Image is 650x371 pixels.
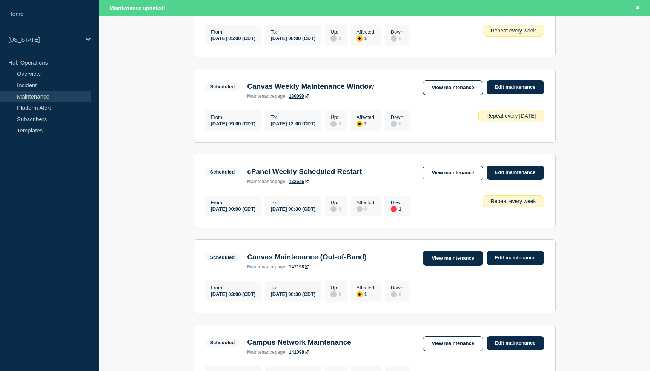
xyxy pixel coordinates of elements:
a: Edit maintenance [487,166,544,180]
div: 0 [391,35,405,42]
div: affected [357,291,363,297]
p: Down : [391,114,405,120]
div: [DATE] 08:00 (CDT) [270,35,315,41]
div: Scheduled [210,340,235,345]
div: 0 [330,205,341,212]
div: Scheduled [210,169,235,175]
a: 141098 [289,349,309,355]
p: From : [211,29,256,35]
div: 1 [357,291,376,297]
h3: cPanel Weekly Scheduled Restart [247,168,362,176]
p: Affected : [357,29,376,35]
a: Edit maintenance [487,80,544,94]
p: Down : [391,29,405,35]
div: disabled [330,206,337,212]
div: [DATE] 05:00 (CDT) [211,35,256,41]
div: 1 [357,120,376,127]
a: Edit maintenance [487,251,544,265]
p: Down : [391,200,405,205]
div: affected [357,121,363,127]
div: 0 [391,120,405,127]
span: maintenance [247,264,275,269]
span: maintenance [247,349,275,355]
a: Edit maintenance [487,336,544,350]
p: From : [211,114,256,120]
h3: Canvas Maintenance (Out-of-Band) [247,253,367,261]
div: 0 [357,205,376,212]
div: 0 [330,291,341,297]
p: Affected : [357,114,376,120]
div: [DATE] 03:00 (CDT) [211,291,256,297]
div: 0 [330,35,341,42]
a: View maintenance [423,80,483,95]
p: Up : [330,200,341,205]
p: Down : [391,285,405,291]
p: Up : [330,114,341,120]
div: Repeat every [DATE] [478,110,544,122]
p: To : [270,200,315,205]
p: page [247,264,285,269]
p: page [247,179,285,184]
p: From : [211,285,256,291]
span: Maintenance updated! [109,5,165,11]
h3: Campus Network Maintenance [247,338,351,346]
p: [US_STATE] [8,36,81,43]
div: affected [357,35,363,42]
div: disabled [357,206,363,212]
span: maintenance [247,179,275,184]
a: 132546 [289,179,309,184]
p: From : [211,200,256,205]
div: 1 [357,35,376,42]
div: disabled [391,291,397,297]
div: disabled [330,291,337,297]
a: 130090 [289,94,309,99]
p: page [247,94,285,99]
div: disabled [391,35,397,42]
div: 1 [391,205,405,212]
p: Affected : [357,285,376,291]
a: 147198 [289,264,309,269]
div: down [391,206,397,212]
div: Scheduled [210,254,235,260]
p: To : [270,29,315,35]
div: [DATE] 13:00 (CDT) [270,120,315,126]
div: Repeat every week [483,195,544,207]
div: disabled [330,121,337,127]
a: View maintenance [423,251,483,266]
div: 0 [391,291,405,297]
a: View maintenance [423,336,483,351]
div: Repeat every week [483,25,544,37]
h3: Canvas Weekly Maintenance Window [247,82,374,91]
span: maintenance [247,94,275,99]
div: [DATE] 06:30 (CDT) [270,291,315,297]
p: To : [270,285,315,291]
button: Close banner [633,4,642,12]
div: disabled [330,35,337,42]
p: Up : [330,29,341,35]
div: Scheduled [210,84,235,89]
div: [DATE] 00:00 (CDT) [211,205,256,212]
a: View maintenance [423,166,483,180]
div: [DATE] 00:30 (CDT) [270,205,315,212]
div: disabled [391,121,397,127]
p: Affected : [357,200,376,205]
div: 0 [330,120,341,127]
p: page [247,349,285,355]
p: Up : [330,285,341,291]
div: [DATE] 09:00 (CDT) [211,120,256,126]
p: To : [270,114,315,120]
